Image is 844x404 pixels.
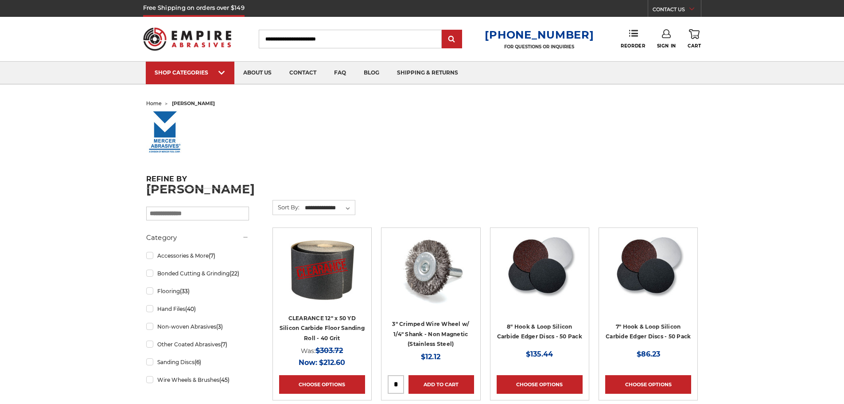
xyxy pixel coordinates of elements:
[221,341,227,348] span: (7)
[194,359,201,365] span: (6)
[146,319,249,334] a: Non-woven Abrasives(3)
[279,375,365,394] a: Choose Options
[146,354,249,370] a: Sanding Discs(6)
[653,4,701,17] a: CONTACT US
[229,270,239,277] span: (22)
[504,234,576,305] img: Silicon Carbide 8" Hook & Loop Edger Discs
[146,248,249,263] a: Accessories & More(7)
[180,288,190,294] span: (33)
[388,62,467,84] a: shipping & returns
[606,323,691,340] a: 7" Hook & Loop Silicon Carbide Edger Discs - 50 Pack
[299,358,317,367] span: Now:
[408,375,474,394] a: Add to Cart
[497,323,582,340] a: 8" Hook & Loop Silicon Carbide Edger Discs - 50 Pack
[319,358,345,367] span: $212.60
[657,43,676,49] span: Sign In
[146,301,249,317] a: Hand Files(40)
[618,261,679,278] a: Quick view
[526,350,553,358] span: $135.44
[303,201,355,215] select: Sort By:
[146,337,249,352] a: Other Coated Abrasives(7)
[485,28,594,41] a: [PHONE_NUMBER]
[395,234,466,305] img: Crimped Wire Wheel with Shank Non Magnetic
[421,353,440,361] span: $12.12
[497,234,583,320] a: Silicon Carbide 8" Hook & Loop Edger Discs
[325,62,355,84] a: faq
[155,69,226,76] div: SHOP CATEGORIES
[146,266,249,281] a: Bonded Cutting & Grinding(22)
[279,345,365,357] div: Was:
[273,200,299,214] label: Sort By:
[146,372,249,388] a: Wire Wheels & Brushes(45)
[605,375,691,394] a: Choose Options
[688,29,701,49] a: Cart
[219,377,229,383] span: (45)
[509,261,570,278] a: Quick view
[280,62,325,84] a: contact
[143,22,232,56] img: Empire Abrasives
[279,234,365,320] a: CLEARANCE 12" x 50 YD Silicon Carbide Floor Sanding Roll - 40 Grit
[392,321,469,347] a: 3" Crimped Wire Wheel w/ 1/4" Shank - Non Magnetic (Stainless Steel)
[400,261,461,278] a: Quick view
[216,323,223,330] span: (3)
[287,234,358,305] img: CLEARANCE 12" x 50 YD Silicon Carbide Floor Sanding Roll - 40 Grit
[146,283,249,299] a: Flooring(33)
[388,234,474,320] a: Crimped Wire Wheel with Shank Non Magnetic
[146,232,249,243] h5: Category
[146,110,184,154] img: mercerlogo_1427640391__81402.original.jpg
[637,350,660,358] span: $86.23
[688,43,701,49] span: Cart
[355,62,388,84] a: blog
[146,100,162,106] a: home
[485,44,594,50] p: FOR QUESTIONS OR INQUIRIES
[185,306,196,312] span: (40)
[315,346,343,355] span: $303.72
[280,315,365,341] a: CLEARANCE 12" x 50 YD Silicon Carbide Floor Sanding Roll - 40 Grit
[292,261,353,278] a: Quick view
[146,175,249,188] h5: Refine by
[621,29,645,48] a: Reorder
[605,234,691,320] a: Silicon Carbide 7" Hook & Loop Edger Discs
[234,62,280,84] a: about us
[497,375,583,394] a: Choose Options
[443,31,461,48] input: Submit
[612,234,684,305] img: Silicon Carbide 7" Hook & Loop Edger Discs
[172,100,215,106] span: [PERSON_NAME]
[209,252,215,259] span: (7)
[146,183,698,195] h1: [PERSON_NAME]
[621,43,645,49] span: Reorder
